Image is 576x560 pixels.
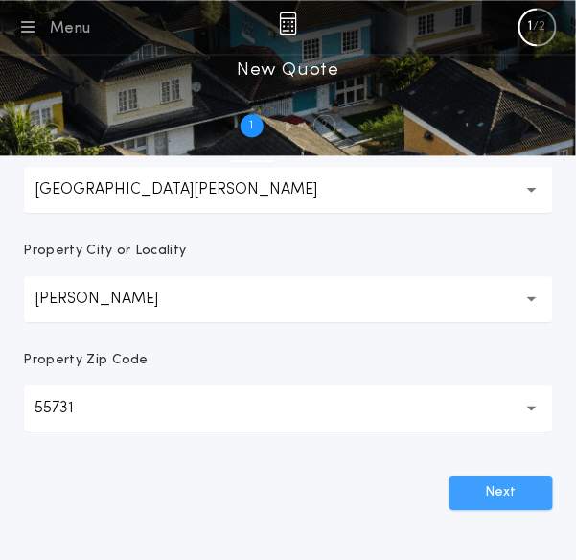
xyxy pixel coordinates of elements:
button: [PERSON_NAME] [24,276,553,322]
h2: 2 [321,118,328,133]
h1: New Quote [237,55,338,85]
p: [GEOGRAPHIC_DATA][PERSON_NAME] [35,178,349,201]
button: 55731 [24,385,553,432]
button: Menu [15,13,91,40]
div: Menu [50,17,91,40]
button: [GEOGRAPHIC_DATA][PERSON_NAME] [24,167,553,213]
img: img [279,12,297,35]
p: Property City or Locality [24,242,187,261]
button: Next [449,476,553,510]
p: Property Zip Code [24,351,149,370]
p: [PERSON_NAME] [35,288,190,311]
p: /2 [534,19,546,35]
p: 55731 [35,397,105,420]
h2: 1 [250,118,254,133]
